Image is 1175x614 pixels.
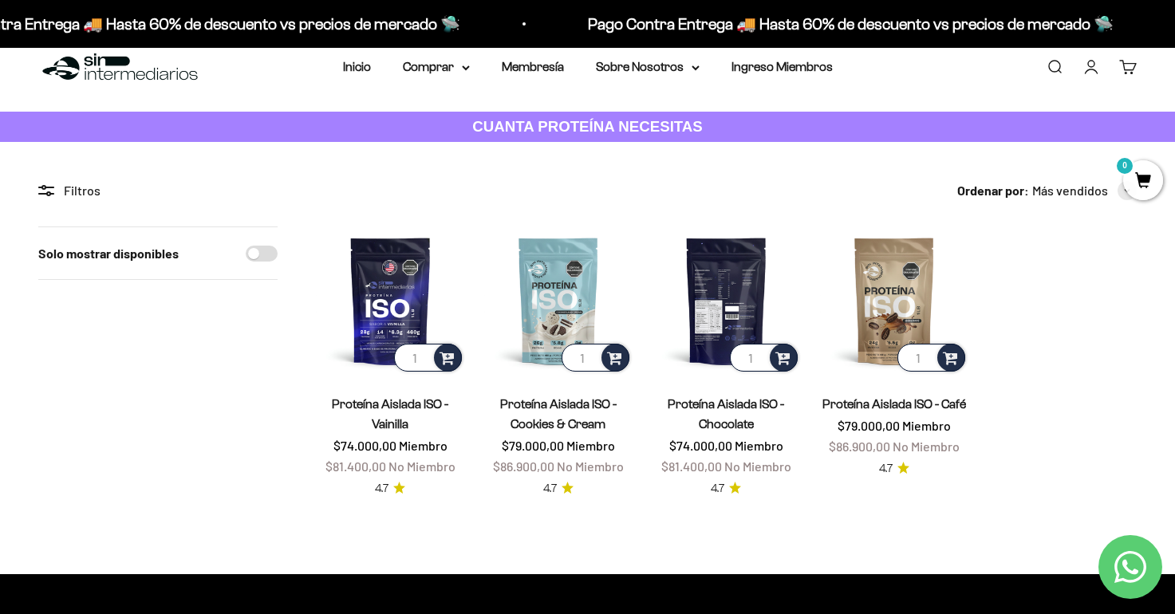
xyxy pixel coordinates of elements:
span: 4.7 [375,480,388,498]
span: Miembro [735,438,783,453]
img: Proteína Aislada ISO - Chocolate [652,226,801,376]
a: Proteína Aislada ISO - Café [822,397,966,411]
span: $79.000,00 [502,438,564,453]
a: Ingreso Miembros [731,60,833,73]
a: Inicio [343,60,371,73]
p: Pago Contra Entrega 🚚 Hasta 60% de descuento vs precios de mercado 🛸 [579,11,1105,37]
a: Proteína Aislada ISO - Vainilla [332,397,448,431]
label: Solo mostrar disponibles [38,243,179,264]
span: 4.7 [879,460,893,478]
button: Más vendidos [1032,180,1137,201]
span: 4.7 [711,480,724,498]
a: 4.74.7 de 5.0 estrellas [879,460,909,478]
span: No Miembro [724,459,791,474]
span: No Miembro [557,459,624,474]
span: $81.400,00 [325,459,386,474]
div: Filtros [38,180,278,201]
span: $81.400,00 [661,459,722,474]
a: Proteína Aislada ISO - Cookies & Cream [500,397,617,431]
a: Membresía [502,60,564,73]
summary: Sobre Nosotros [596,57,700,77]
a: Proteína Aislada ISO - Chocolate [668,397,784,431]
span: $74.000,00 [333,438,396,453]
a: 4.74.7 de 5.0 estrellas [711,480,741,498]
span: Miembro [902,418,951,433]
mark: 0 [1115,156,1134,175]
span: Más vendidos [1032,180,1108,201]
strong: CUANTA PROTEÍNA NECESITAS [472,118,703,135]
span: Miembro [566,438,615,453]
span: 4.7 [543,480,557,498]
span: $79.000,00 [838,418,900,433]
span: No Miembro [388,459,455,474]
a: 4.74.7 de 5.0 estrellas [375,480,405,498]
span: Ordenar por: [957,180,1029,201]
summary: Comprar [403,57,470,77]
a: 0 [1123,173,1163,191]
span: $86.900,00 [829,439,890,454]
a: 4.74.7 de 5.0 estrellas [543,480,574,498]
span: $74.000,00 [669,438,732,453]
span: Miembro [399,438,448,453]
span: No Miembro [893,439,960,454]
span: $86.900,00 [493,459,554,474]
